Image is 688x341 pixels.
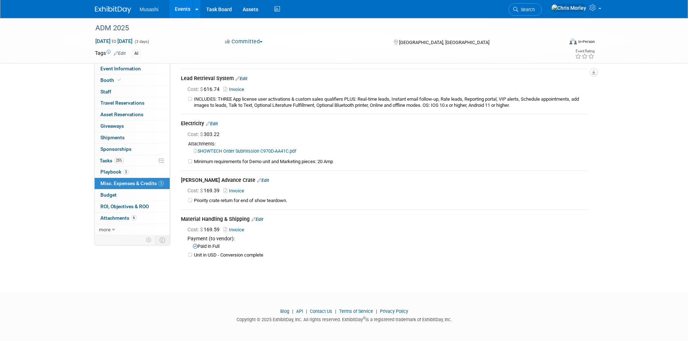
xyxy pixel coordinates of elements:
span: 3 [123,169,129,175]
a: Blog [280,309,289,314]
a: SHOWTECH Order Submission C970D-AA41C.pdf [194,148,296,154]
a: Staff [95,86,170,97]
a: Edit [206,121,218,126]
td: Priority crate return for end of show teardown. [194,198,588,204]
span: [GEOGRAPHIC_DATA], [GEOGRAPHIC_DATA] [399,40,489,45]
a: Edit [257,178,269,183]
a: Contact Us [310,309,332,314]
a: Asset Reservations [95,109,170,120]
span: Cost: $ [187,86,204,92]
span: Staff [100,89,111,95]
span: Asset Reservations [100,112,143,117]
a: ROI, Objectives & ROO [95,201,170,212]
span: 303.22 [187,131,222,137]
span: 25% [114,158,124,163]
div: In-Person [578,39,595,44]
img: ExhibitDay [95,6,131,13]
span: | [304,309,309,314]
td: Unit in USD - Conversion complete [194,252,588,258]
a: Edit [235,76,247,81]
a: Invoice [224,188,247,193]
span: (3 days) [134,39,149,44]
span: Booth [100,77,122,83]
div: Electricity [181,120,588,128]
sup: ® [363,316,365,320]
a: Event Information [95,63,170,74]
span: | [333,309,338,314]
span: Cost: $ [187,227,204,232]
a: more [95,224,170,235]
a: Search [509,3,542,16]
span: | [374,309,379,314]
div: AI [132,50,140,57]
td: Personalize Event Tab Strip [143,235,155,245]
span: Cost: $ [187,188,204,193]
span: Budget [100,192,117,198]
div: Attachments: [181,141,588,147]
div: [PERSON_NAME] Advance Crate [181,176,588,185]
div: Payment (to vendor): [187,235,588,242]
div: Paid in Full [193,243,588,250]
span: Sponsorships [100,146,131,152]
td: Tags [95,49,126,58]
a: Attachments6 [95,213,170,224]
a: Travel Reservations [95,97,170,109]
span: Event Information [100,66,141,71]
span: Cost: $ [187,131,204,137]
div: Event Rating [575,49,594,53]
span: Travel Reservations [100,100,144,106]
a: Invoice [224,87,247,92]
span: Tasks [100,158,124,163]
img: Format-Inperson.png [570,39,577,44]
span: 616.74 [187,86,222,92]
a: Shipments [95,132,170,143]
span: 5 [159,181,164,186]
div: ADM 2025 [93,22,553,35]
a: API [296,309,303,314]
a: Playbook3 [95,166,170,178]
a: Misc. Expenses & Credits5 [95,178,170,189]
span: 169.59 [187,227,222,232]
span: | [290,309,295,314]
span: Playbook [100,169,129,175]
a: Budget [95,189,170,201]
a: Sponsorships [95,144,170,155]
div: Event Format [521,38,595,48]
a: Giveaways [95,121,170,132]
a: Terms of Service [339,309,373,314]
span: Shipments [100,135,125,140]
img: Chris Morley [551,4,587,12]
span: Giveaways [100,123,124,129]
div: Material Handling & Shipping [181,215,588,224]
i: Booth reservation complete [117,78,121,82]
a: Privacy Policy [380,309,408,314]
span: Attachments [100,215,137,221]
a: Tasks25% [95,155,170,166]
span: [DATE] [DATE] [95,38,133,44]
td: INCLUDES: THREE App license user activations & custom sales qualifiers PLUS: Real-time leads, Ins... [194,96,588,109]
span: ROI, Objectives & ROO [100,204,149,209]
span: Musashi [140,6,159,12]
td: Minimum requirements for Demo unit and Marketing pieces: 20 Amp [194,159,588,165]
div: Lead Retrieval System [181,75,588,83]
span: more [99,227,111,232]
td: Toggle Event Tabs [155,235,170,245]
span: 6 [131,215,137,220]
span: to [111,38,117,44]
span: Misc. Expenses & Credits [100,180,164,186]
span: Search [518,7,535,12]
span: 169.39 [187,188,222,193]
a: Booth [95,75,170,86]
button: Committed [222,38,265,45]
a: Edit [251,217,263,222]
a: Invoice [224,227,247,232]
a: Edit [114,51,126,56]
